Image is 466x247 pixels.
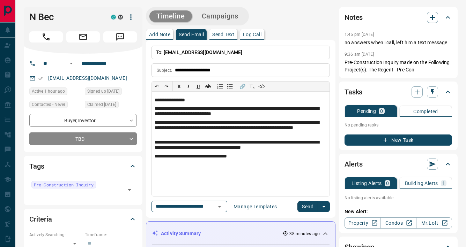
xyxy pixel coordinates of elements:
[357,109,376,114] p: Pending
[380,217,416,229] a: Condos
[184,82,193,91] button: 𝑰
[118,15,123,20] div: mrloft.ca
[164,49,243,55] span: [EMAIL_ADDRESS][DOMAIN_NAME]
[257,82,267,91] button: </>
[66,31,100,43] span: Email
[103,31,137,43] span: Message
[48,75,127,81] a: [EMAIL_ADDRESS][DOMAIN_NAME]
[67,59,75,68] button: Open
[297,201,318,212] button: Send
[32,101,65,108] span: Contacted - Never
[29,132,137,145] div: TBD
[34,181,94,188] span: Pre-Construction Inquiry
[386,181,389,186] p: 0
[85,87,137,97] div: Fri Apr 13 2018
[416,217,452,229] a: Mr.Loft
[380,109,383,114] p: 0
[297,201,330,212] div: split button
[237,82,247,91] button: 🔗
[125,185,134,195] button: Open
[87,101,116,108] span: Claimed [DATE]
[352,181,382,186] p: Listing Alerts
[229,201,281,212] button: Manage Templates
[85,101,137,110] div: Tue Aug 20 2024
[345,86,362,98] h2: Tasks
[243,32,261,37] p: Log Call
[197,84,200,89] span: 𝐔
[212,32,235,37] p: Send Text
[205,84,211,89] s: ab
[345,52,374,57] p: 9:36 am [DATE]
[174,82,184,91] button: 𝐁
[345,217,380,229] a: Property
[345,134,452,146] button: New Task
[413,109,438,114] p: Completed
[32,88,65,95] span: Active 1 hour ago
[162,82,171,91] button: ↷
[345,120,452,130] p: No pending tasks
[29,232,81,238] p: Actively Searching:
[289,231,320,237] p: 38 minutes ago
[345,39,452,46] p: no answers when i call, left him a text message
[193,82,203,91] button: 𝐔
[38,76,43,81] svg: Email Verified
[87,88,119,95] span: Signed up [DATE]
[345,156,452,172] div: Alerts
[247,82,257,91] button: T̲ₓ
[345,159,363,170] h2: Alerts
[29,11,101,23] h1: N Bec
[405,181,438,186] p: Building Alerts
[345,32,374,37] p: 1:45 pm [DATE]
[29,158,137,175] div: Tags
[345,12,363,23] h2: Notes
[85,232,137,238] p: Timeframe:
[442,181,445,186] p: 1
[345,208,452,215] p: New Alert:
[195,10,245,22] button: Campaigns
[152,82,162,91] button: ↶
[345,84,452,100] div: Tasks
[225,82,235,91] button: Bullet list
[149,10,192,22] button: Timeline
[29,211,137,227] div: Criteria
[215,82,225,91] button: Numbered list
[157,67,172,74] p: Subject:
[29,214,52,225] h2: Criteria
[29,31,63,43] span: Call
[152,227,330,240] div: Activity Summary38 minutes ago
[345,195,452,201] p: No listing alerts available
[179,32,204,37] p: Send Email
[215,202,224,211] button: Open
[345,59,452,74] p: Pre-Construction Inquiry made on the Following Project(s): The Regent - Pre Con
[111,15,116,20] div: condos.ca
[149,32,170,37] p: Add Note
[345,9,452,26] div: Notes
[161,230,201,237] p: Activity Summary
[29,114,137,127] div: Buyer , Investor
[29,161,44,172] h2: Tags
[29,87,81,97] div: Wed Oct 15 2025
[151,46,330,59] p: To:
[203,82,213,91] button: ab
